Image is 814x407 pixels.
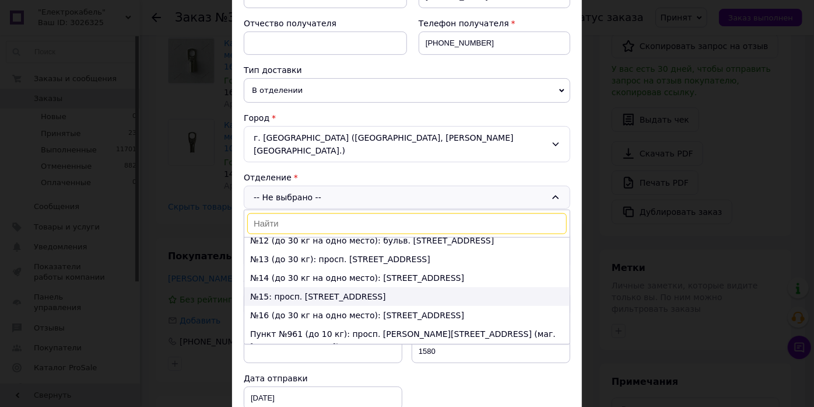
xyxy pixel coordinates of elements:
[244,373,402,384] div: Дата отправки
[244,78,570,103] span: В отделении
[419,19,509,28] span: Телефон получателя
[244,250,570,269] li: №13 (до 30 кг): просп. [STREET_ADDRESS]
[419,32,570,55] input: +380
[244,186,570,209] div: -- Не выбрано --
[244,65,302,75] span: Тип доставки
[244,325,570,356] li: Пункт №961 (до 10 кг): просп. [PERSON_NAME][STREET_ADDRESS] (маг. [GEOGRAPHIC_DATA])
[244,287,570,306] li: №15: просп. [STREET_ADDRESS]
[244,112,570,124] div: Город
[247,213,567,234] input: Найти
[244,19,336,28] span: Отчество получателя
[244,269,570,287] li: №14 (до 30 кг на одно место): [STREET_ADDRESS]
[244,231,570,250] li: №12 (до 30 кг на одно место): бульв. [STREET_ADDRESS]
[244,126,570,162] div: г. [GEOGRAPHIC_DATA] ([GEOGRAPHIC_DATA], [PERSON_NAME][GEOGRAPHIC_DATA].)
[244,172,570,183] div: Отделение
[244,306,570,325] li: №16 (до 30 кг на одно место): [STREET_ADDRESS]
